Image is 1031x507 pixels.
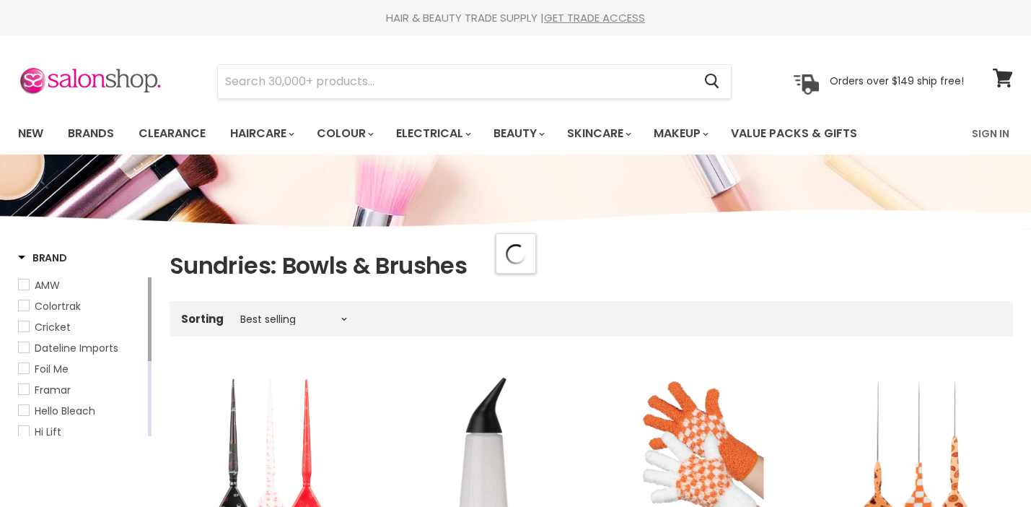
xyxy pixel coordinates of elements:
a: Clearance [128,118,216,149]
a: Brands [57,118,125,149]
a: Foil Me [18,361,145,377]
a: Sign In [963,118,1018,149]
a: Value Packs & Gifts [720,118,868,149]
a: Beauty [483,118,553,149]
span: Cricket [35,320,71,334]
a: Electrical [385,118,480,149]
ul: Main menu [7,113,916,155]
span: Colortrak [35,299,81,313]
a: Cricket [18,319,145,335]
form: Product [217,64,732,99]
a: New [7,118,54,149]
a: AMW [18,277,145,293]
h1: Sundries: Bowls & Brushes [170,251,1013,281]
a: Hi Lift [18,424,145,440]
input: Search [218,65,693,98]
span: Foil Me [35,362,69,376]
label: Sorting [181,313,224,325]
p: Orders over $149 ship free! [830,74,964,87]
a: Skincare [556,118,640,149]
a: Colortrak [18,298,145,314]
span: Dateline Imports [35,341,118,355]
span: AMW [35,278,60,292]
h3: Brand [18,251,67,265]
span: Framar [35,383,71,397]
a: Colour [306,118,382,149]
a: GET TRADE ACCESS [544,10,645,25]
button: Search [693,65,731,98]
a: Hello Bleach [18,403,145,419]
span: Hello Bleach [35,404,95,418]
span: Hi Lift [35,425,61,439]
a: Makeup [643,118,717,149]
a: Framar [18,382,145,398]
a: Dateline Imports [18,340,145,356]
a: Haircare [219,118,303,149]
